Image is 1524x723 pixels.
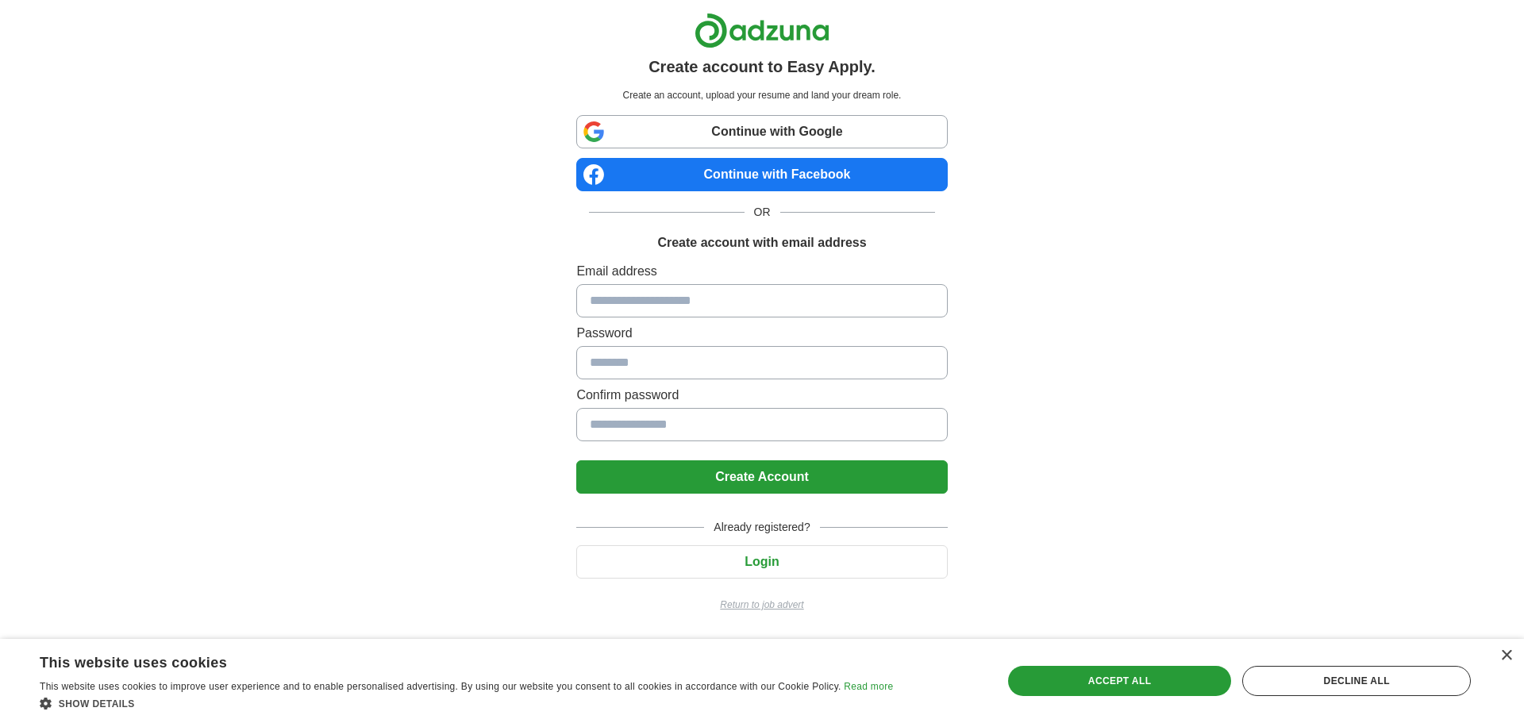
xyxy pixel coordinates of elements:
img: Adzuna logo [695,13,829,48]
span: Already registered? [704,519,819,536]
a: Return to job advert [576,598,947,612]
h1: Create account with email address [657,233,866,252]
div: Decline all [1242,666,1471,696]
h1: Create account to Easy Apply. [648,55,876,79]
button: Create Account [576,460,947,494]
label: Password [576,324,947,343]
span: OR [745,204,780,221]
p: Create an account, upload your resume and land your dream role. [579,88,944,102]
a: Login [576,555,947,568]
div: Accept all [1008,666,1232,696]
label: Email address [576,262,947,281]
span: Show details [59,698,135,710]
a: Continue with Facebook [576,158,947,191]
div: Show details [40,695,893,711]
span: This website uses cookies to improve user experience and to enable personalised advertising. By u... [40,681,841,692]
div: This website uses cookies [40,648,853,672]
a: Read more, opens a new window [844,681,893,692]
label: Confirm password [576,386,947,405]
button: Login [576,545,947,579]
a: Continue with Google [576,115,947,148]
div: Close [1500,650,1512,662]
